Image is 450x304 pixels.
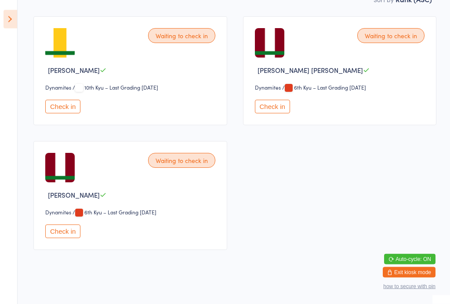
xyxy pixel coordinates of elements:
[73,209,156,216] span: / 6th Kyu – Last Grading [DATE]
[148,29,215,43] div: Waiting to check in
[45,225,80,239] button: Check in
[255,84,281,91] div: Dynamites
[357,29,425,43] div: Waiting to check in
[45,100,80,114] button: Check in
[48,66,100,75] span: [PERSON_NAME]
[45,84,71,91] div: Dynamites
[48,191,100,200] span: [PERSON_NAME]
[45,153,75,183] img: image1756271206.png
[45,209,71,216] div: Dynamites
[45,29,75,58] img: image1756183107.png
[383,267,435,278] button: Exit kiosk mode
[255,29,284,58] img: image1756184066.png
[258,66,363,75] span: [PERSON_NAME] [PERSON_NAME]
[73,84,158,91] span: / 10th Kyu – Last Grading [DATE]
[148,153,215,168] div: Waiting to check in
[282,84,366,91] span: / 6th Kyu – Last Grading [DATE]
[383,283,435,290] button: how to secure with pin
[384,254,435,264] button: Auto-cycle: ON
[255,100,290,114] button: Check in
